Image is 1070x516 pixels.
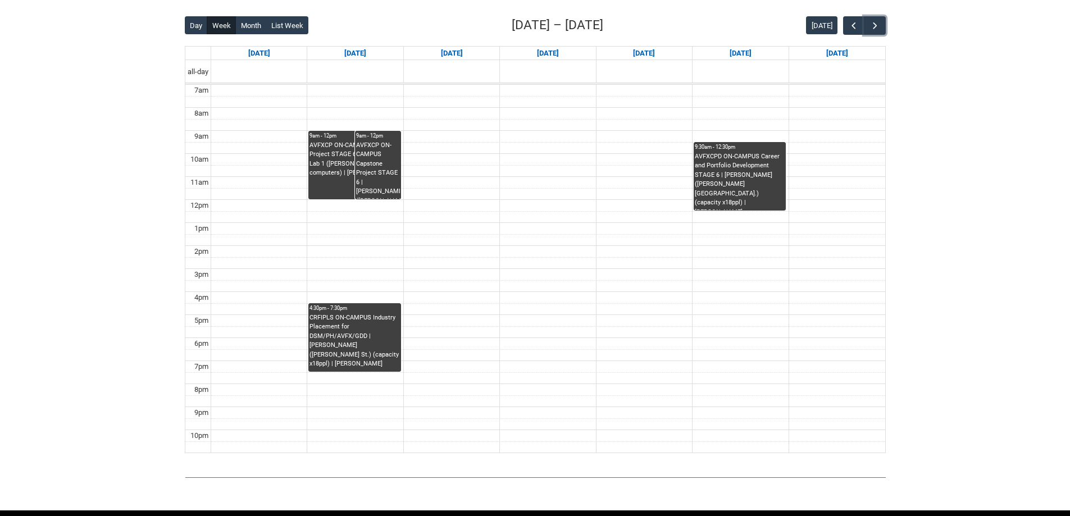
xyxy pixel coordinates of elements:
[192,384,211,395] div: 8pm
[727,47,754,60] a: Go to September 19, 2025
[695,152,785,211] div: AVFXCPD ON-CAMPUS Career and Portfolio Development STAGE 6 | [PERSON_NAME] ([PERSON_NAME][GEOGRAP...
[824,47,850,60] a: Go to September 20, 2025
[192,108,211,119] div: 8am
[192,246,211,257] div: 2pm
[192,292,211,303] div: 4pm
[235,16,266,34] button: Month
[309,132,399,140] div: 9am - 12pm
[188,177,211,188] div: 11am
[309,313,399,369] div: CRFIPLS ON-CAMPUS Industry Placement for DSM/PH/AVFX/GDD | [PERSON_NAME] ([PERSON_NAME] St.) (cap...
[356,132,400,140] div: 9am - 12pm
[843,16,864,35] button: Previous Week
[695,143,785,151] div: 9:30am - 12:30pm
[207,16,236,34] button: Week
[192,338,211,349] div: 6pm
[356,141,400,199] div: AVFXCP ON-CAMPUS Capstone Project STAGE 6 | [PERSON_NAME] ([PERSON_NAME][GEOGRAPHIC_DATA].) (capa...
[309,141,399,178] div: AVFXCP ON-CAMPUS Capstone Project STAGE 6 | Computer Lab 1 ([PERSON_NAME] St.)(17 computers) | [P...
[309,304,399,312] div: 4:30pm - 7:30pm
[192,361,211,372] div: 7pm
[188,430,211,441] div: 10pm
[512,16,603,35] h2: [DATE] – [DATE]
[185,66,211,77] span: all-day
[188,200,211,211] div: 12pm
[631,47,657,60] a: Go to September 18, 2025
[806,16,837,34] button: [DATE]
[246,47,272,60] a: Go to September 14, 2025
[192,223,211,234] div: 1pm
[192,131,211,142] div: 9am
[192,269,211,280] div: 3pm
[192,315,211,326] div: 5pm
[342,47,368,60] a: Go to September 15, 2025
[192,407,211,418] div: 9pm
[185,16,208,34] button: Day
[188,154,211,165] div: 10am
[192,85,211,96] div: 7am
[864,16,885,35] button: Next Week
[266,16,308,34] button: List Week
[185,471,886,483] img: REDU_GREY_LINE
[535,47,561,60] a: Go to September 17, 2025
[439,47,465,60] a: Go to September 16, 2025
